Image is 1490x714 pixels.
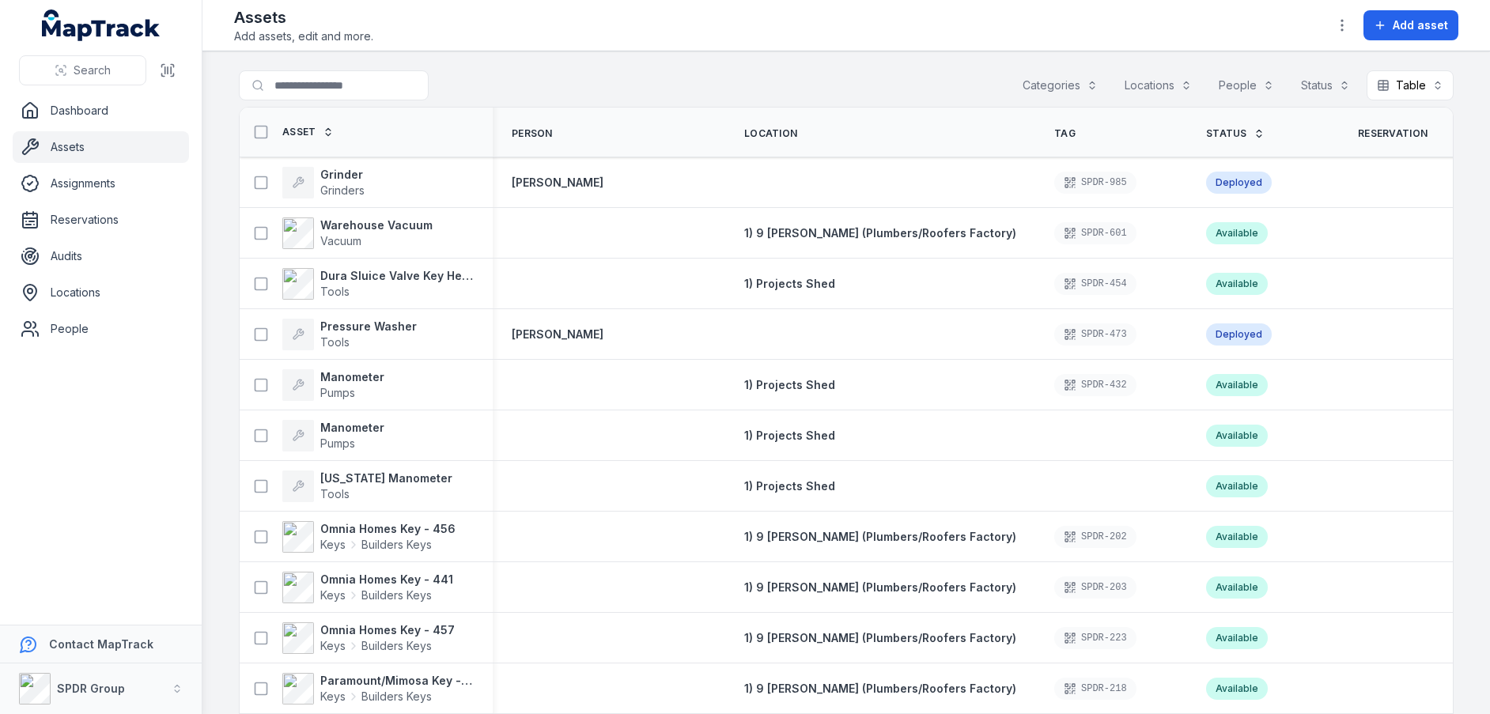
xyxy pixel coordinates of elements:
[744,681,1016,697] a: 1) 9 [PERSON_NAME] (Plumbers/Roofers Factory)
[1054,127,1076,140] span: Tag
[320,638,346,654] span: Keys
[1291,70,1360,100] button: Status
[744,226,1016,240] span: 1) 9 [PERSON_NAME] (Plumbers/Roofers Factory)
[1054,273,1136,295] div: SPDR-454
[282,319,417,350] a: Pressure WasherTools
[282,572,453,603] a: Omnia Homes Key - 441KeysBuilders Keys
[744,631,1016,644] span: 1) 9 [PERSON_NAME] (Plumbers/Roofers Factory)
[320,673,474,689] strong: Paramount/Mimosa Key - 1856
[1012,70,1108,100] button: Categories
[1206,323,1272,346] div: Deployed
[282,420,384,451] a: ManometerPumps
[512,127,553,140] span: Person
[1054,172,1136,194] div: SPDR-985
[1393,17,1448,33] span: Add asset
[320,537,346,553] span: Keys
[1206,475,1268,497] div: Available
[49,637,153,651] strong: Contact MapTrack
[361,537,432,553] span: Builders Keys
[1363,10,1458,40] button: Add asset
[744,429,835,442] span: 1) Projects Shed
[361,638,432,654] span: Builders Keys
[320,335,350,349] span: Tools
[42,9,161,41] a: MapTrack
[744,276,835,292] a: 1) Projects Shed
[1054,323,1136,346] div: SPDR-473
[282,126,334,138] a: Asset
[320,521,456,537] strong: Omnia Homes Key - 456
[282,521,456,553] a: Omnia Homes Key - 456KeysBuilders Keys
[282,622,455,654] a: Omnia Homes Key - 457KeysBuilders Keys
[1206,222,1268,244] div: Available
[744,478,835,494] a: 1) Projects Shed
[282,268,474,300] a: Dura Sluice Valve Key Heavy Duty 50mm-600mmTools
[1367,70,1454,100] button: Table
[1054,374,1136,396] div: SPDR-432
[320,386,355,399] span: Pumps
[320,572,453,587] strong: Omnia Homes Key - 441
[512,327,603,342] a: [PERSON_NAME]
[1054,678,1136,700] div: SPDR-218
[19,55,146,85] button: Search
[1206,425,1268,447] div: Available
[1114,70,1202,100] button: Locations
[320,183,365,197] span: Grinders
[234,6,373,28] h2: Assets
[320,436,355,450] span: Pumps
[744,479,835,493] span: 1) Projects Shed
[1206,576,1268,599] div: Available
[1206,678,1268,700] div: Available
[1206,127,1247,140] span: Status
[744,580,1016,595] a: 1) 9 [PERSON_NAME] (Plumbers/Roofers Factory)
[320,420,384,436] strong: Manometer
[320,369,384,385] strong: Manometer
[57,682,125,695] strong: SPDR Group
[744,277,835,290] span: 1) Projects Shed
[320,622,455,638] strong: Omnia Homes Key - 457
[320,167,365,183] strong: Grinder
[1206,526,1268,548] div: Available
[320,268,474,284] strong: Dura Sluice Valve Key Heavy Duty 50mm-600mm
[1206,127,1265,140] a: Status
[282,217,433,249] a: Warehouse VacuumVacuum
[13,204,189,236] a: Reservations
[320,587,346,603] span: Keys
[234,28,373,44] span: Add assets, edit and more.
[1054,526,1136,548] div: SPDR-202
[744,428,835,444] a: 1) Projects Shed
[320,487,350,501] span: Tools
[1206,374,1268,396] div: Available
[282,470,452,502] a: [US_STATE] ManometerTools
[320,234,361,247] span: Vacuum
[744,377,835,393] a: 1) Projects Shed
[320,689,346,705] span: Keys
[13,131,189,163] a: Assets
[1054,222,1136,244] div: SPDR-601
[320,285,350,298] span: Tools
[744,127,797,140] span: Location
[13,168,189,199] a: Assignments
[1054,576,1136,599] div: SPDR-203
[744,530,1016,543] span: 1) 9 [PERSON_NAME] (Plumbers/Roofers Factory)
[1206,172,1272,194] div: Deployed
[744,529,1016,545] a: 1) 9 [PERSON_NAME] (Plumbers/Roofers Factory)
[320,217,433,233] strong: Warehouse Vacuum
[1206,273,1268,295] div: Available
[744,630,1016,646] a: 1) 9 [PERSON_NAME] (Plumbers/Roofers Factory)
[282,126,316,138] span: Asset
[1054,627,1136,649] div: SPDR-223
[361,689,432,705] span: Builders Keys
[1208,70,1284,100] button: People
[13,277,189,308] a: Locations
[320,319,417,334] strong: Pressure Washer
[13,313,189,345] a: People
[320,470,452,486] strong: [US_STATE] Manometer
[744,580,1016,594] span: 1) 9 [PERSON_NAME] (Plumbers/Roofers Factory)
[512,175,603,191] a: [PERSON_NAME]
[13,240,189,272] a: Audits
[282,369,384,401] a: ManometerPumps
[744,225,1016,241] a: 1) 9 [PERSON_NAME] (Plumbers/Roofers Factory)
[744,378,835,391] span: 1) Projects Shed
